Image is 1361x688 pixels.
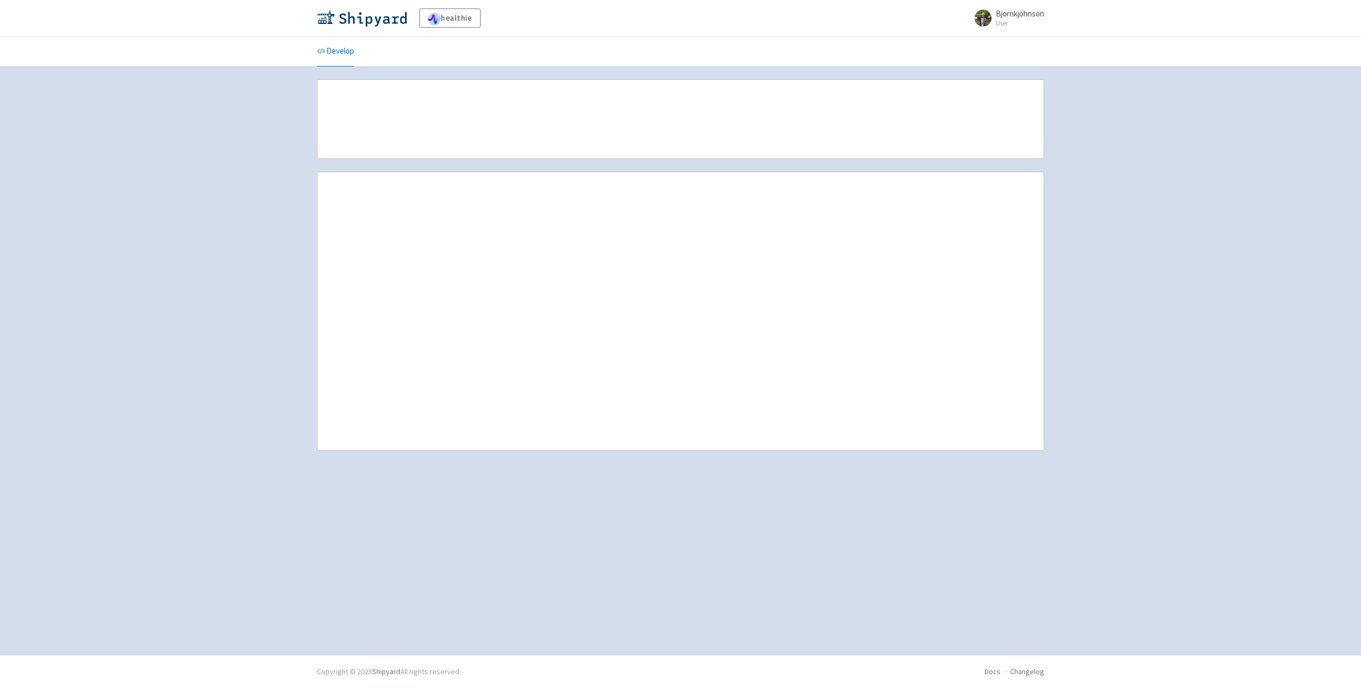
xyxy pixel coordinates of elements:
span: Bjornkjohnson [996,9,1044,19]
a: healthie [419,9,481,28]
small: User [996,20,1044,27]
div: Copyright © 2025 All rights reserved. [317,666,461,677]
a: Develop [317,37,354,66]
a: Bjornkjohnson User [968,10,1044,27]
a: Docs [985,667,1001,676]
img: Shipyard logo [317,10,407,27]
a: Changelog [1010,667,1044,676]
a: Shipyard [372,667,400,676]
